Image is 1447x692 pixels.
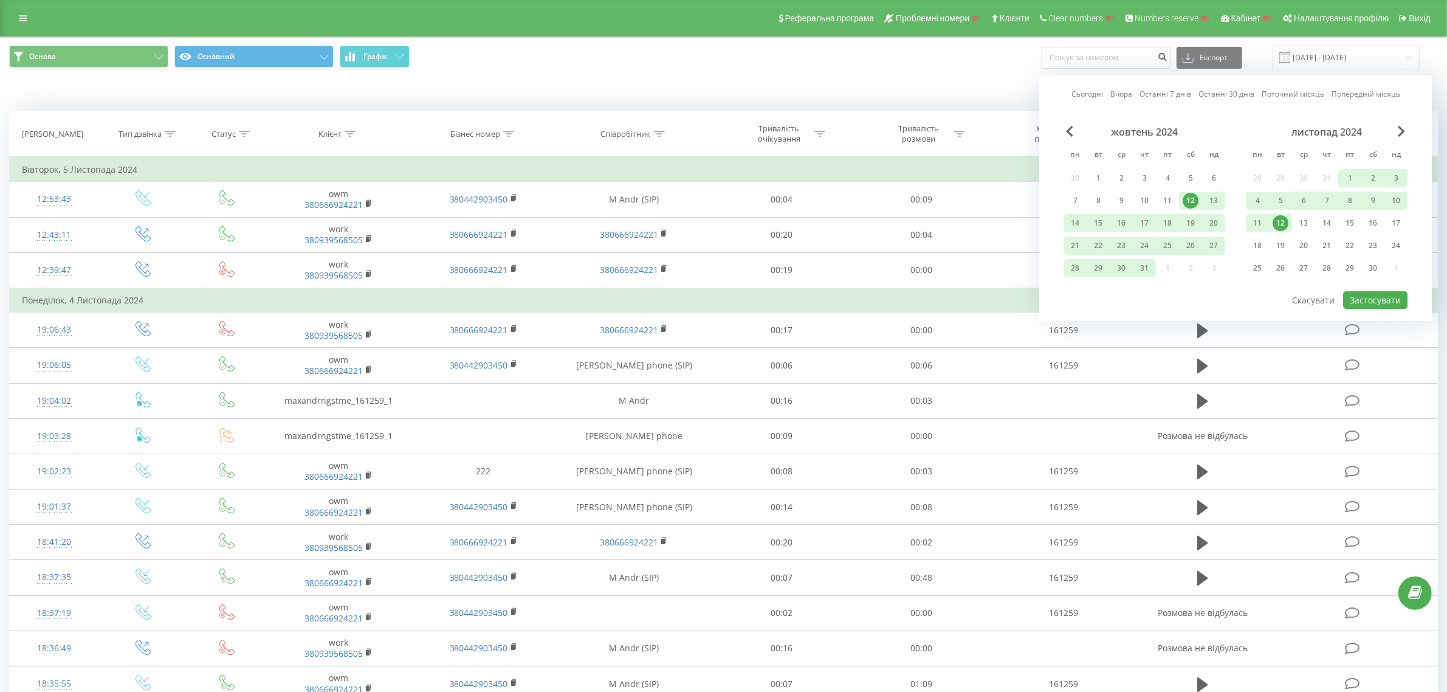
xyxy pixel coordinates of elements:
div: вт 8 жовт 2024 р. [1087,192,1110,210]
td: 00:04 [712,182,851,217]
div: 28 [1067,260,1083,276]
div: 12:53:43 [22,187,86,211]
td: 00:17 [712,313,851,348]
td: 161259 [991,454,1136,489]
div: 2 [1365,170,1381,186]
div: 30 [1365,260,1381,276]
div: вт 15 жовт 2024 р. [1087,214,1110,232]
td: 161259 [991,217,1136,252]
div: ср 23 жовт 2024 р. [1110,237,1133,255]
td: work [266,252,411,288]
div: чт 14 лист 2024 р. [1315,214,1338,232]
div: Статус [211,129,236,139]
abbr: вівторок [1271,147,1290,165]
a: Останні 30 днів [1198,88,1254,100]
div: 17 [1388,215,1404,231]
span: Графік [363,52,387,61]
a: 380442903450 [450,678,508,690]
div: 5 [1273,193,1288,209]
a: Сьогодні [1071,88,1103,100]
td: owm [266,348,411,383]
div: пт 25 жовт 2024 р. [1156,237,1179,255]
div: 9 [1113,193,1129,209]
div: 2 [1113,170,1129,186]
a: 380666924221 [450,229,508,240]
div: ср 2 жовт 2024 р. [1110,169,1133,187]
a: 380666924221 [450,324,508,336]
button: Скасувати [1285,291,1341,309]
div: сб 9 лист 2024 р. [1361,192,1384,210]
div: 21 [1319,238,1335,254]
td: owm [266,454,411,489]
div: 23 [1365,238,1381,254]
div: сб 23 лист 2024 р. [1361,237,1384,255]
div: сб 19 жовт 2024 р. [1179,214,1202,232]
div: 12 [1273,215,1288,231]
div: 6 [1296,193,1311,209]
div: 20 [1206,215,1222,231]
div: 27 [1296,260,1311,276]
td: 00:07 [712,560,851,595]
div: 19:06:05 [22,353,86,377]
span: Налаштування профілю [1294,13,1389,23]
div: 19:02:23 [22,460,86,483]
span: Previous Month [1066,126,1073,137]
td: 00:20 [712,525,851,560]
td: M Andr [556,383,712,418]
a: 380666924221 [304,577,363,589]
div: 7 [1067,193,1083,209]
div: Тривалість очікування [746,123,811,144]
td: 00:06 [851,348,991,383]
td: 00:06 [712,348,851,383]
a: 380939568505 [304,648,363,659]
div: 29 [1090,260,1106,276]
div: 22 [1090,238,1106,254]
div: вт 29 жовт 2024 р. [1087,259,1110,277]
span: Клієнти [1000,13,1029,23]
div: 25 [1249,260,1265,276]
abbr: п’ятниця [1158,147,1177,165]
div: 11 [1249,215,1265,231]
div: 16 [1365,215,1381,231]
td: 00:00 [851,631,991,666]
span: Розмова не відбулась [1158,642,1248,654]
td: owm [266,182,411,217]
div: вт 1 жовт 2024 р. [1087,169,1110,187]
td: 00:00 [851,418,991,454]
div: 19 [1183,215,1198,231]
div: 4 [1160,170,1175,186]
div: пт 11 жовт 2024 р. [1156,192,1179,210]
div: нд 20 жовт 2024 р. [1202,214,1225,232]
div: 11 [1160,193,1175,209]
a: 380442903450 [450,359,508,371]
a: 380666924221 [450,536,508,548]
a: Вчора [1110,88,1132,100]
td: 00:16 [712,383,851,418]
div: Бізнес номер [450,129,500,139]
div: Співробітник [601,129,651,139]
input: Пошук за номером [1042,47,1170,69]
div: 13 [1206,193,1222,209]
div: чт 31 жовт 2024 р. [1133,259,1156,277]
div: 19:01:37 [22,495,86,519]
button: Графік [340,46,410,67]
div: 14 [1319,215,1335,231]
div: вт 26 лист 2024 р. [1269,259,1292,277]
div: 9 [1365,193,1381,209]
td: 00:14 [712,490,851,525]
div: нд 13 жовт 2024 р. [1202,192,1225,210]
td: 161259 [991,348,1136,383]
span: Кабінет [1231,13,1261,23]
td: 00:00 [851,595,991,631]
div: сб 2 лист 2024 р. [1361,169,1384,187]
div: сб 12 жовт 2024 р. [1179,192,1202,210]
div: пт 8 лист 2024 р. [1338,192,1361,210]
div: чт 24 жовт 2024 р. [1133,237,1156,255]
td: 161259 [991,490,1136,525]
a: 380666924221 [450,264,508,275]
div: пн 14 жовт 2024 р. [1064,214,1087,232]
td: M Andr (SIP) [556,631,712,666]
div: 14 [1067,215,1083,231]
a: Поточний місяць [1262,88,1324,100]
div: нд 3 лист 2024 р. [1384,169,1407,187]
